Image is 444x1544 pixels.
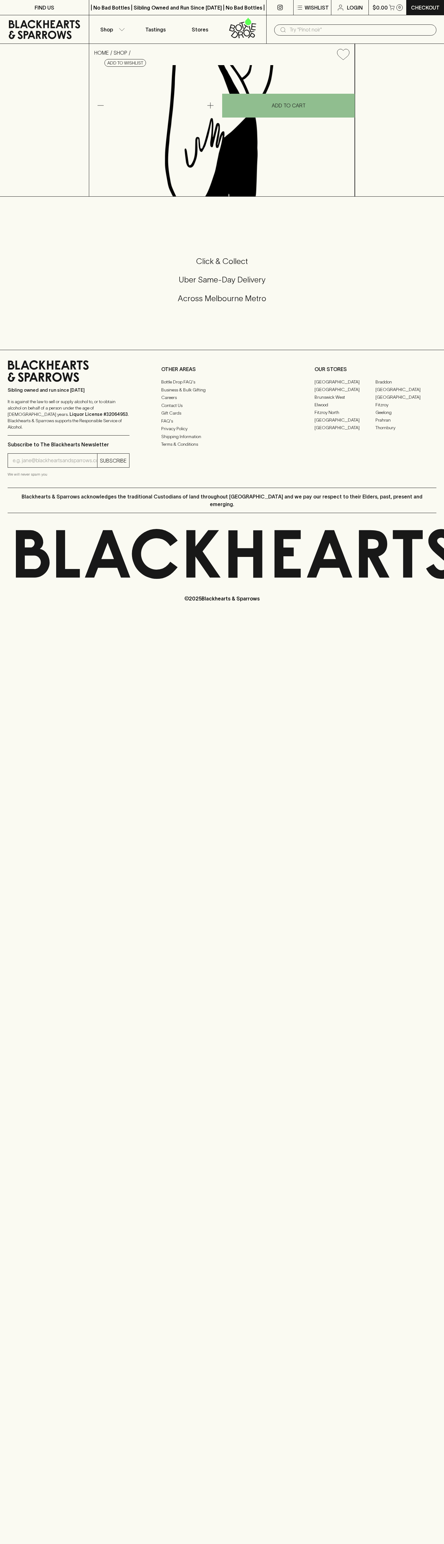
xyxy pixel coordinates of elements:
a: [GEOGRAPHIC_DATA] [375,386,436,393]
p: $0.00 [373,4,388,11]
p: Stores [192,26,208,33]
button: ADD TO CART [222,94,355,118]
img: Fonseca Late Bottled Vintage 2018 750ml [89,65,355,196]
a: Elwood [315,401,375,409]
a: HOME [94,50,109,56]
button: SUBSCRIBE [97,454,129,467]
p: OUR STORES [315,365,436,373]
p: Sibling owned and run since [DATE] [8,387,129,393]
p: 0 [398,6,401,9]
input: e.g. jane@blackheartsandsparrows.com.au [13,456,97,466]
a: Fitzroy [375,401,436,409]
p: Blackhearts & Sparrows acknowledges the traditional Custodians of land throughout [GEOGRAPHIC_DAT... [12,493,432,508]
strong: Liquor License #32064953 [70,412,128,417]
input: Try "Pinot noir" [289,25,431,35]
p: Shop [100,26,113,33]
h5: Click & Collect [8,256,436,267]
a: Fitzroy North [315,409,375,416]
a: Brunswick West [315,393,375,401]
p: Tastings [145,26,166,33]
a: Tastings [133,15,178,44]
a: Privacy Policy [161,425,283,433]
button: Add to wishlist [335,46,352,63]
p: Subscribe to The Blackhearts Newsletter [8,441,129,448]
p: OTHER AREAS [161,365,283,373]
a: Business & Bulk Gifting [161,386,283,394]
a: FAQ's [161,417,283,425]
p: Login [347,4,363,11]
a: SHOP [114,50,127,56]
p: ADD TO CART [272,102,306,109]
a: Contact Us [161,402,283,409]
p: Checkout [411,4,440,11]
a: Prahran [375,416,436,424]
a: Stores [178,15,222,44]
h5: Uber Same-Day Delivery [8,274,436,285]
div: Call to action block [8,231,436,337]
a: [GEOGRAPHIC_DATA] [315,424,375,431]
a: Bottle Drop FAQ's [161,378,283,386]
p: FIND US [35,4,54,11]
a: Gift Cards [161,410,283,417]
a: [GEOGRAPHIC_DATA] [315,386,375,393]
button: Add to wishlist [104,59,146,67]
p: SUBSCRIBE [100,457,127,464]
a: [GEOGRAPHIC_DATA] [315,378,375,386]
a: Careers [161,394,283,402]
h5: Across Melbourne Metro [8,293,436,304]
p: It is against the law to sell or supply alcohol to, or to obtain alcohol on behalf of a person un... [8,398,129,430]
a: [GEOGRAPHIC_DATA] [315,416,375,424]
a: Thornbury [375,424,436,431]
a: Terms & Conditions [161,441,283,448]
a: Braddon [375,378,436,386]
a: [GEOGRAPHIC_DATA] [375,393,436,401]
button: Shop [89,15,134,44]
p: Wishlist [305,4,329,11]
a: Geelong [375,409,436,416]
a: Shipping Information [161,433,283,440]
p: We will never spam you [8,471,129,477]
